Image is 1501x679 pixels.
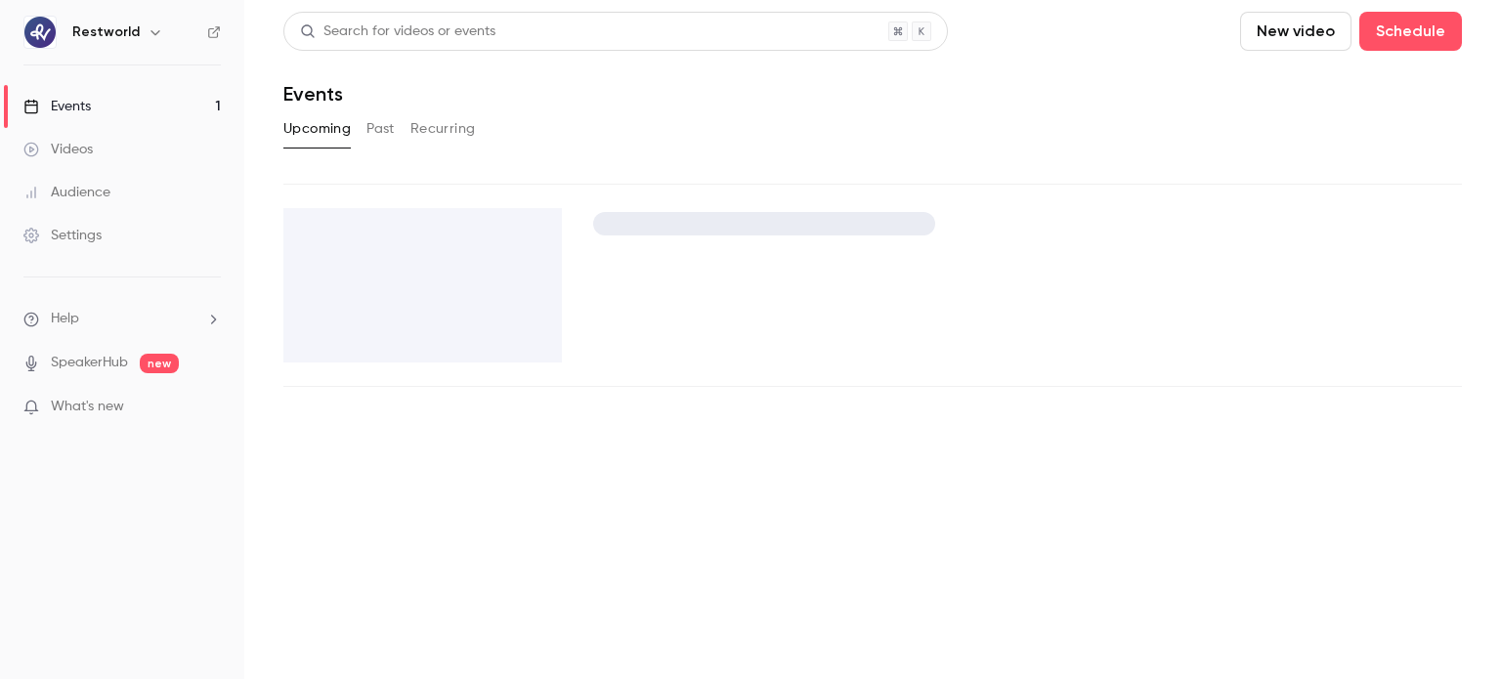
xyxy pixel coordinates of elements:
[300,21,495,42] div: Search for videos or events
[1359,12,1462,51] button: Schedule
[23,309,221,329] li: help-dropdown-opener
[24,17,56,48] img: Restworld
[51,397,124,417] span: What's new
[140,354,179,373] span: new
[23,183,110,202] div: Audience
[410,113,476,145] button: Recurring
[23,97,91,116] div: Events
[23,140,93,159] div: Videos
[51,353,128,373] a: SpeakerHub
[283,113,351,145] button: Upcoming
[1240,12,1351,51] button: New video
[51,309,79,329] span: Help
[366,113,395,145] button: Past
[283,82,343,106] h1: Events
[72,22,140,42] h6: Restworld
[23,226,102,245] div: Settings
